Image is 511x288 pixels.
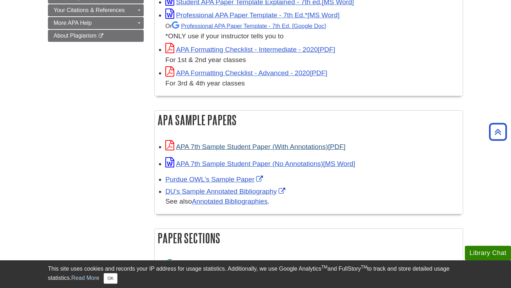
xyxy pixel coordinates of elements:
sup: TM [321,265,327,270]
a: About Plagiarism [48,30,144,42]
h2: Paper Sections [155,229,463,248]
span: About Plagiarism [54,33,97,39]
a: Your Citations & References [48,4,144,16]
div: For 1st & 2nd year classes [165,55,459,65]
a: Link opens in new window [165,143,345,150]
span: Your Citations & References [54,7,125,13]
small: Or [165,23,326,29]
div: This site uses cookies and records your IP address for usage statistics. Additionally, we use Goo... [48,265,463,284]
a: Link opens in new window [165,188,287,195]
a: Link opens in new window [165,160,355,167]
i: This link opens in a new window [98,34,104,38]
button: Close [104,273,117,284]
a: Link opens in new window [165,46,335,53]
div: See also . [165,196,459,207]
div: For 3rd & 4th year classes [165,78,459,89]
a: Back to Top [487,127,509,137]
a: Read More [71,275,99,281]
a: Professional APA Paper Template - 7th Ed. [172,23,326,29]
a: Link opens in new window [165,69,327,77]
div: *ONLY use if your instructor tells you to [165,21,459,41]
button: Library Chat [465,246,511,260]
a: Link opens in new window [165,176,265,183]
a: Link opens in new window [165,11,340,19]
a: More APA Help [48,17,144,29]
sup: TM [361,265,367,270]
h2: APA Sample Papers [155,111,463,129]
a: Annotated Bibliographies [192,198,268,205]
span: More APA Help [54,20,92,26]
